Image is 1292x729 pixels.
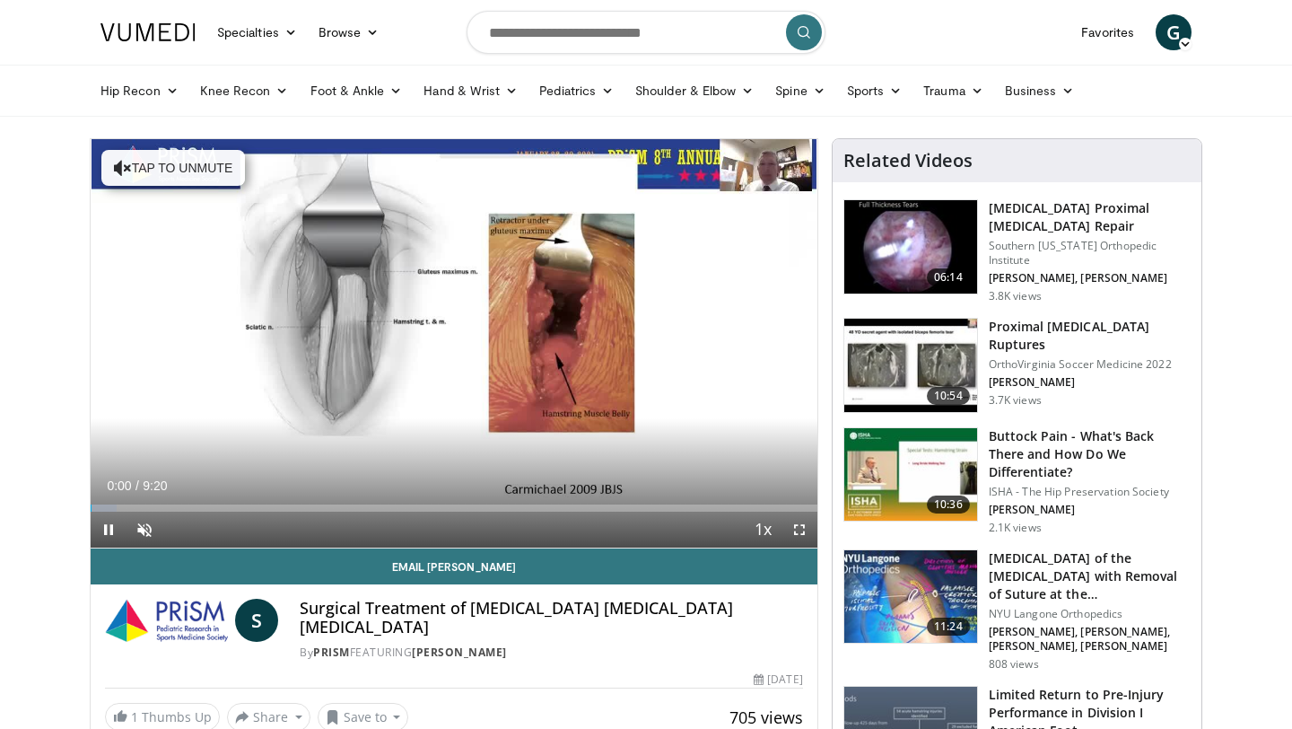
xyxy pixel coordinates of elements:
[413,73,528,109] a: Hand & Wrist
[989,375,1191,390] p: [PERSON_NAME]
[836,73,913,109] a: Sports
[90,73,189,109] a: Hip Recon
[989,289,1042,303] p: 3.8K views
[624,73,764,109] a: Shoulder & Elbow
[131,708,138,725] span: 1
[989,657,1039,672] p: 808 views
[729,707,803,728] span: 705 views
[989,427,1191,481] h3: Buttock Pain - What's Back There and How Do We Differentiate?
[1070,14,1145,50] a: Favorites
[927,387,970,405] span: 10:54
[412,645,507,660] a: [PERSON_NAME]
[135,479,139,493] span: /
[844,319,977,412] img: 334f698f-c4e5-4b6a-91d6-9ca748fba671.150x105_q85_crop-smart_upscale.jpg
[300,73,414,109] a: Foot & Ankle
[989,318,1191,354] h3: Proximal [MEDICAL_DATA] Ruptures
[313,645,350,660] a: PRiSM
[300,599,803,637] h4: Surgical Treatment of [MEDICAL_DATA] [MEDICAL_DATA] [MEDICAL_DATA]
[989,625,1191,654] p: [PERSON_NAME], [PERSON_NAME], [PERSON_NAME], [PERSON_NAME]
[91,549,817,584] a: Email [PERSON_NAME]
[746,512,781,548] button: Playback Rate
[781,512,817,548] button: Fullscreen
[989,357,1191,372] p: OrthoVirginia Soccer Medicine 2022
[206,14,308,50] a: Specialties
[844,428,977,522] img: 1f534846-03ec-4301-b14d-224e35840c19.150x105_q85_crop-smart_upscale.jpg
[127,512,162,548] button: Unmute
[528,73,624,109] a: Pediatrics
[300,645,803,661] div: By FEATURING
[91,512,127,548] button: Pause
[989,503,1191,517] p: [PERSON_NAME]
[1156,14,1192,50] a: G
[143,479,167,493] span: 9:20
[105,599,228,642] img: PRiSM
[989,485,1191,499] p: ISHA - The Hip Preservation Society
[91,505,817,512] div: Progress Bar
[308,14,390,50] a: Browse
[235,599,278,642] a: S
[843,549,1191,672] a: 11:24 [MEDICAL_DATA] of the [MEDICAL_DATA] with Removal of Suture at the [GEOGRAPHIC_DATA]… NYU L...
[843,318,1191,413] a: 10:54 Proximal [MEDICAL_DATA] Ruptures OrthoVirginia Soccer Medicine 2022 [PERSON_NAME] 3.7K views
[844,550,977,644] img: 4e790d97-38b5-4897-a10f-4a71f0f6c0fe.jpg.150x105_q85_crop-smart_upscale.jpg
[754,672,802,688] div: [DATE]
[844,200,977,294] img: 668dcac7-6ec7-40eb-8955-8bb7df29e805.150x105_q85_crop-smart_upscale.jpg
[764,73,835,109] a: Spine
[101,150,245,186] button: Tap to unmute
[927,268,970,286] span: 06:14
[927,618,970,636] span: 11:24
[989,199,1191,235] h3: [MEDICAL_DATA] Proximal [MEDICAL_DATA] Repair
[994,73,1086,109] a: Business
[107,479,131,493] span: 0:00
[912,73,994,109] a: Trauma
[843,150,973,171] h4: Related Videos
[989,393,1042,408] p: 3.7K views
[91,139,817,549] video-js: Video Player
[100,23,196,41] img: VuMedi Logo
[989,271,1191,285] p: [PERSON_NAME], [PERSON_NAME]
[927,496,970,514] span: 10:36
[843,199,1191,303] a: 06:14 [MEDICAL_DATA] Proximal [MEDICAL_DATA] Repair Southern [US_STATE] Orthopedic Institute [PER...
[467,11,825,54] input: Search topics, interventions
[189,73,300,109] a: Knee Recon
[989,549,1191,603] h3: [MEDICAL_DATA] of the [MEDICAL_DATA] with Removal of Suture at the [GEOGRAPHIC_DATA]…
[989,239,1191,268] p: Southern [US_STATE] Orthopedic Institute
[989,521,1042,535] p: 2.1K views
[843,427,1191,535] a: 10:36 Buttock Pain - What's Back There and How Do We Differentiate? ISHA - The Hip Preservation S...
[989,607,1191,621] p: NYU Langone Orthopedics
